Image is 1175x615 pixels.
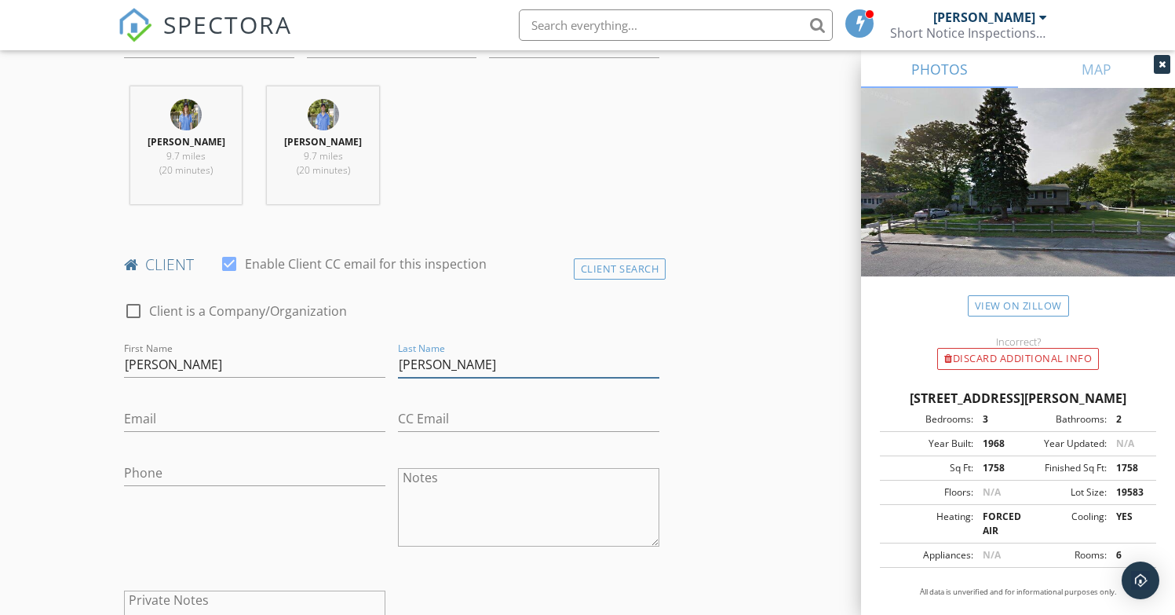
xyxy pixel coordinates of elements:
div: Floors: [885,485,973,500]
div: Bedrooms: [885,412,973,426]
div: Short Notice Inspections LLC [890,25,1047,41]
strong: [PERSON_NAME] [148,135,225,148]
span: (20 minutes) [297,163,350,177]
div: Finished Sq Ft: [1018,461,1107,475]
img: 0u3a6315.jpeg [170,99,202,130]
div: Lot Size: [1018,485,1107,500]
div: Sq Ft: [885,461,973,475]
div: 3 [973,412,1018,426]
a: View on Zillow [968,295,1069,317]
div: Bathrooms: [1018,412,1107,426]
div: Appliances: [885,548,973,562]
span: 9.7 miles [166,149,206,163]
div: Heating: [885,510,973,538]
div: Basement [489,38,549,52]
img: 0u3a6329.jpeg [308,99,339,130]
a: MAP [1018,50,1175,88]
strong: [PERSON_NAME] [284,135,362,148]
span: N/A [1116,437,1134,450]
div: 2 [1107,412,1151,426]
div: 1758 [1107,461,1151,475]
span: 9.7 miles [304,149,343,163]
span: SPECTORA [163,8,292,41]
input: Search everything... [519,9,833,41]
div: [PERSON_NAME] [933,9,1035,25]
div: Year Updated: [1018,437,1107,451]
span: (20 minutes) [159,163,213,177]
div: 1968 [973,437,1018,451]
p: All data is unverified and for informational purposes only. [880,587,1156,598]
div: 19583 [1107,485,1151,500]
div: YES [1107,510,1151,538]
a: SPECTORA [118,21,292,54]
label: Enable Client CC email for this inspection [245,256,487,272]
div: Open Intercom Messenger [1122,562,1159,599]
a: PHOTOS [861,50,1018,88]
div: Rooms: [1018,548,1107,562]
div: FORCED AIR [973,510,1018,538]
img: streetview [861,88,1175,314]
h4: client [124,254,660,275]
div: [STREET_ADDRESS][PERSON_NAME] [880,389,1156,408]
img: The Best Home Inspection Software - Spectora [118,8,152,42]
div: 1758 [973,461,1018,475]
div: Client Search [574,258,666,280]
span: N/A [983,485,1001,499]
div: Incorrect? [861,335,1175,348]
div: 6 [1107,548,1151,562]
div: Year Built: [885,437,973,451]
label: Client is a Company/Organization [149,303,347,319]
div: Cooling: [1018,510,1107,538]
div: Discard Additional info [937,348,1099,370]
span: N/A [983,548,1001,562]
